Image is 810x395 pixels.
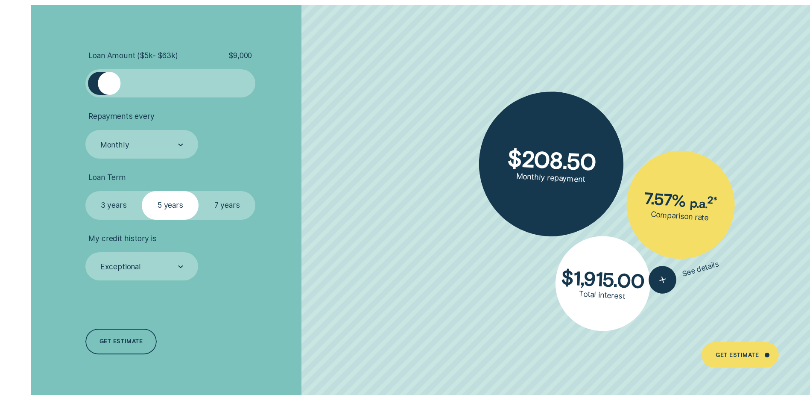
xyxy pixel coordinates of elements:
[702,342,779,368] a: Get Estimate
[100,262,141,271] div: Exceptional
[85,329,157,354] a: Get estimate
[681,259,720,279] span: See details
[228,51,252,60] span: $ 9,000
[88,173,126,182] span: Loan Term
[142,191,199,219] label: 5 years
[100,140,129,150] div: Monthly
[88,51,178,60] span: Loan Amount ( $5k - $63k )
[88,112,154,121] span: Repayments every
[199,191,255,219] label: 7 years
[85,191,142,219] label: 3 years
[88,234,156,243] span: My credit history is
[645,251,722,297] button: See details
